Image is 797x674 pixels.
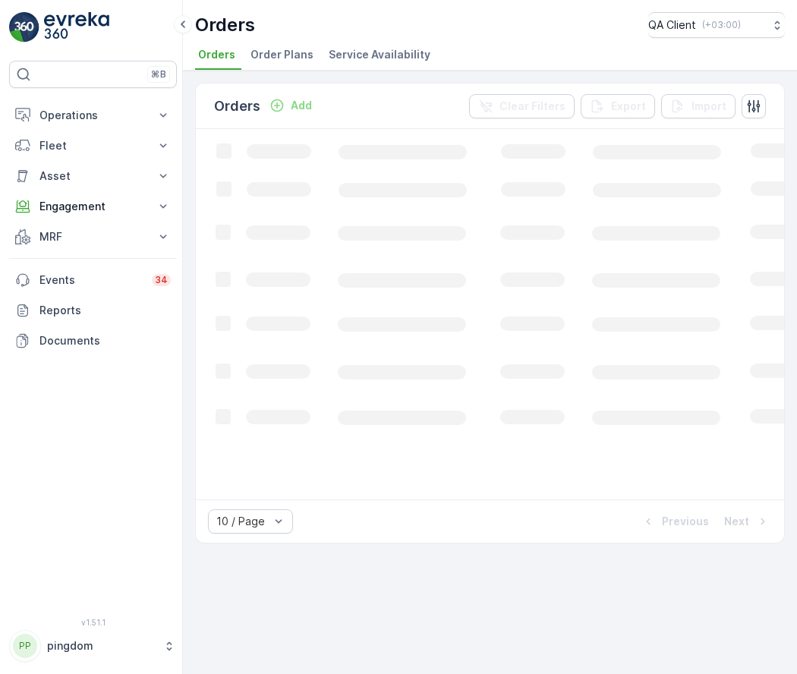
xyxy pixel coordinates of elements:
[9,12,39,43] img: logo
[39,138,146,153] p: Fleet
[250,47,313,62] span: Order Plans
[39,303,171,318] p: Reports
[724,514,749,529] p: Next
[39,272,143,288] p: Events
[611,99,646,114] p: Export
[198,47,235,62] span: Orders
[9,326,177,356] a: Documents
[9,618,177,627] span: v 1.51.1
[662,514,709,529] p: Previous
[661,94,736,118] button: Import
[723,512,772,531] button: Next
[13,634,37,658] div: PP
[9,191,177,222] button: Engagement
[39,168,146,184] p: Asset
[39,108,146,123] p: Operations
[329,47,430,62] span: Service Availability
[195,13,255,37] p: Orders
[691,99,726,114] p: Import
[9,222,177,252] button: MRF
[581,94,655,118] button: Export
[151,68,166,80] p: ⌘B
[263,96,318,115] button: Add
[9,295,177,326] a: Reports
[9,630,177,662] button: PPpingdom
[469,94,575,118] button: Clear Filters
[9,265,177,295] a: Events34
[39,199,146,214] p: Engagement
[47,638,156,654] p: pingdom
[639,512,710,531] button: Previous
[44,12,109,43] img: logo_light-DOdMpM7g.png
[291,98,312,113] p: Add
[155,274,168,286] p: 34
[648,12,785,38] button: QA Client(+03:00)
[702,19,741,31] p: ( +03:00 )
[39,333,171,348] p: Documents
[214,96,260,117] p: Orders
[9,131,177,161] button: Fleet
[499,99,565,114] p: Clear Filters
[648,17,696,33] p: QA Client
[9,100,177,131] button: Operations
[9,161,177,191] button: Asset
[39,229,146,244] p: MRF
